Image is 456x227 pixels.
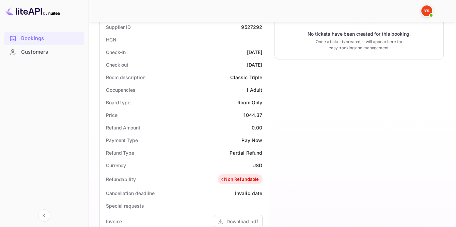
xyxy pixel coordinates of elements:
[252,162,262,169] div: USD
[106,36,116,43] div: HCN
[247,49,263,56] div: [DATE]
[252,124,263,131] div: 0.00
[106,137,138,144] div: Payment Type
[246,86,262,93] div: 1 Adult
[5,5,60,16] img: LiteAPI logo
[106,162,126,169] div: Currency
[106,218,122,225] div: Invoice
[4,46,84,59] div: Customers
[106,86,136,93] div: Occupancies
[4,46,84,58] a: Customers
[307,31,411,37] p: No tickets have been created for this booking.
[21,35,81,42] div: Bookings
[226,218,258,225] div: Download pdf
[106,124,140,131] div: Refund Amount
[230,74,262,81] div: Classic Triple
[38,209,50,222] button: Collapse navigation
[106,74,145,81] div: Room description
[106,49,126,56] div: Check-in
[219,176,259,183] div: Non Refundable
[314,39,404,51] p: Once a ticket is created, it will appear here for easy tracking and management.
[247,61,263,68] div: [DATE]
[241,23,262,31] div: 9527292
[106,190,155,197] div: Cancellation deadline
[235,190,263,197] div: Invalid date
[106,176,136,183] div: Refundability
[21,48,81,56] div: Customers
[106,23,131,31] div: Supplier ID
[106,111,117,119] div: Price
[243,111,262,119] div: 1044.37
[237,99,262,106] div: Room Only
[106,202,144,209] div: Special requests
[4,32,84,45] a: Bookings
[230,149,262,156] div: Partial Refund
[106,99,130,106] div: Board type
[106,149,134,156] div: Refund Type
[421,5,432,16] img: Yandex Support
[241,137,262,144] div: Pay Now
[106,61,128,68] div: Check out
